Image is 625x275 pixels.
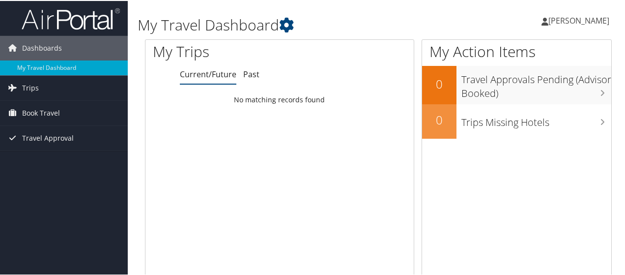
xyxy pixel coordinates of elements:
a: Past [243,68,259,79]
h3: Trips Missing Hotels [461,110,611,128]
span: Travel Approval [22,125,74,150]
img: airportal-logo.png [22,6,120,30]
h1: My Action Items [422,40,611,61]
h1: My Travel Dashboard [138,14,458,34]
h2: 0 [422,75,456,92]
a: 0Travel Approvals Pending (Advisor Booked) [422,65,611,103]
h3: Travel Approvals Pending (Advisor Booked) [461,67,611,99]
td: No matching records found [145,90,414,108]
span: Book Travel [22,100,60,124]
span: Trips [22,75,39,99]
h1: My Trips [153,40,294,61]
a: 0Trips Missing Hotels [422,103,611,138]
a: Current/Future [180,68,236,79]
a: [PERSON_NAME] [541,5,619,34]
span: [PERSON_NAME] [548,14,609,25]
span: Dashboards [22,35,62,60]
h2: 0 [422,111,456,127]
